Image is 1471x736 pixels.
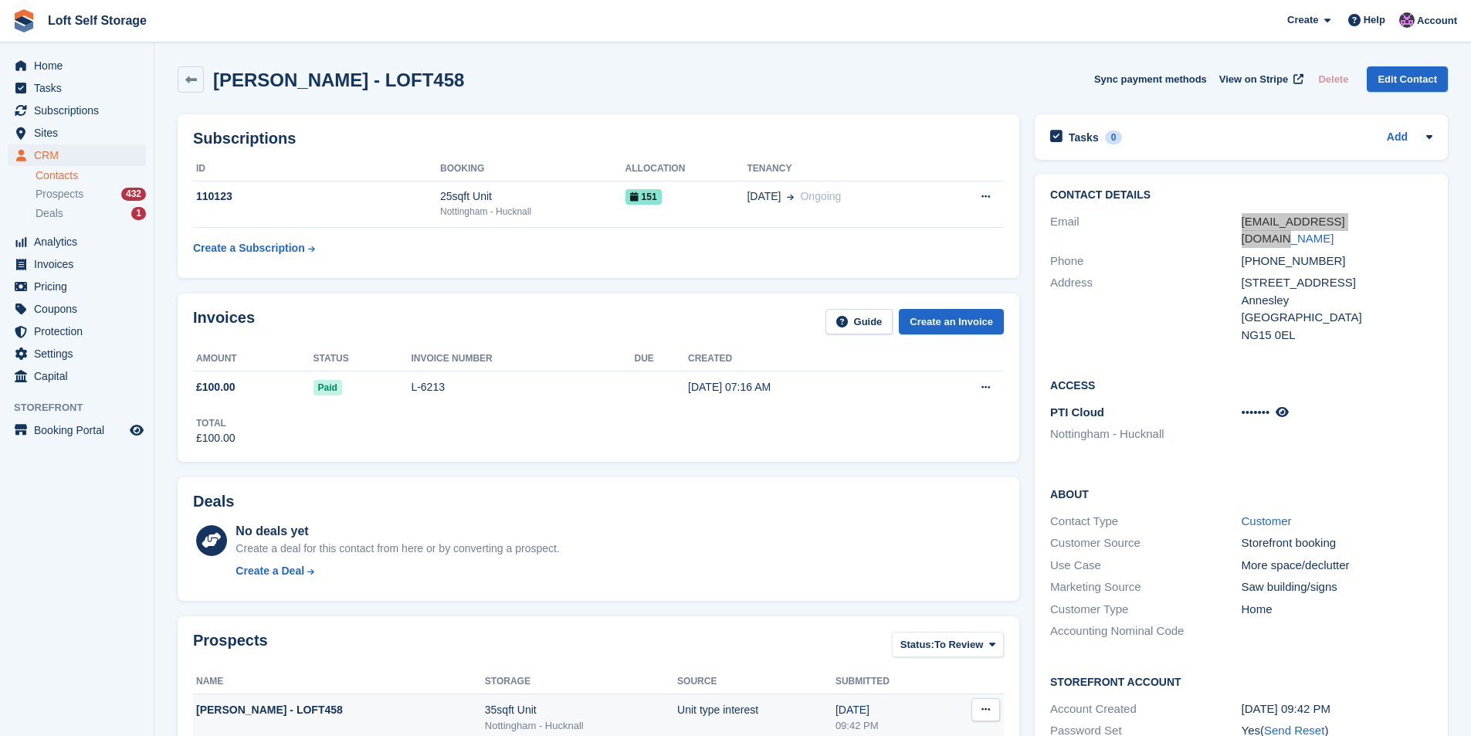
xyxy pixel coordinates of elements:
[34,122,127,144] span: Sites
[1050,513,1241,531] div: Contact Type
[236,541,559,557] div: Create a deal for this contact from here or by converting a prospect.
[131,207,146,220] div: 1
[634,347,688,371] th: Due
[14,400,154,415] span: Storefront
[193,632,268,660] h2: Prospects
[1219,72,1288,87] span: View on Stripe
[236,563,304,579] div: Create a Deal
[193,188,440,205] div: 110123
[1242,253,1432,270] div: [PHONE_NUMBER]
[193,670,485,694] th: Name
[1242,274,1432,292] div: [STREET_ADDRESS]
[892,632,1004,657] button: Status: To Review
[1050,377,1432,392] h2: Access
[440,205,625,219] div: Nottingham - Hucknall
[835,670,941,694] th: Submitted
[835,718,941,734] div: 09:42 PM
[34,253,127,275] span: Invoices
[899,309,1004,334] a: Create an Invoice
[1242,215,1345,246] a: [EMAIL_ADDRESS][DOMAIN_NAME]
[36,168,146,183] a: Contacts
[688,347,915,371] th: Created
[747,188,781,205] span: [DATE]
[1242,309,1432,327] div: [GEOGRAPHIC_DATA]
[1050,700,1241,718] div: Account Created
[1242,514,1292,527] a: Customer
[1050,601,1241,619] div: Customer Type
[625,157,747,181] th: Allocation
[1242,557,1432,575] div: More space/declutter
[1417,13,1457,29] span: Account
[8,321,146,342] a: menu
[1242,534,1432,552] div: Storefront booking
[1287,12,1318,28] span: Create
[625,189,662,205] span: 151
[1364,12,1385,28] span: Help
[934,637,983,653] span: To Review
[1069,131,1099,144] h2: Tasks
[485,702,677,718] div: 35sqft Unit
[1050,622,1241,640] div: Accounting Nominal Code
[440,188,625,205] div: 25sqft Unit
[314,347,412,371] th: Status
[36,187,83,202] span: Prospects
[36,205,146,222] a: Deals 1
[1242,700,1432,718] div: [DATE] 09:42 PM
[34,321,127,342] span: Protection
[677,702,835,718] div: Unit type interest
[1050,534,1241,552] div: Customer Source
[485,718,677,734] div: Nottingham - Hucknall
[1050,426,1241,443] li: Nottingham - Hucknall
[1050,557,1241,575] div: Use Case
[1312,66,1354,92] button: Delete
[193,157,440,181] th: ID
[1050,673,1432,689] h2: Storefront Account
[688,379,915,395] div: [DATE] 07:16 AM
[34,276,127,297] span: Pricing
[196,416,236,430] div: Total
[8,55,146,76] a: menu
[34,365,127,387] span: Capital
[193,130,1004,148] h2: Subscriptions
[12,9,36,32] img: stora-icon-8386f47178a22dfd0bd8f6a31ec36ba5ce8667c1dd55bd0f319d3a0aa187defe.svg
[747,157,938,181] th: Tenancy
[193,309,255,334] h2: Invoices
[193,240,305,256] div: Create a Subscription
[127,421,146,439] a: Preview store
[36,206,63,221] span: Deals
[800,190,841,202] span: Ongoing
[1050,486,1432,501] h2: About
[1050,274,1241,344] div: Address
[1050,578,1241,596] div: Marketing Source
[1094,66,1207,92] button: Sync payment methods
[34,419,127,441] span: Booking Portal
[1242,292,1432,310] div: Annesley
[1242,405,1270,419] span: •••••••
[314,380,342,395] span: Paid
[193,347,314,371] th: Amount
[411,347,634,371] th: Invoice number
[8,298,146,320] a: menu
[196,379,236,395] span: £100.00
[1242,327,1432,344] div: NG15 0EL
[34,55,127,76] span: Home
[196,702,485,718] div: [PERSON_NAME] - LOFT458
[900,637,934,653] span: Status:
[34,343,127,365] span: Settings
[34,77,127,99] span: Tasks
[34,144,127,166] span: CRM
[8,100,146,121] a: menu
[1050,189,1432,202] h2: Contact Details
[8,77,146,99] a: menu
[8,144,146,166] a: menu
[8,276,146,297] a: menu
[236,522,559,541] div: No deals yet
[825,309,893,334] a: Guide
[36,186,146,202] a: Prospects 432
[8,231,146,253] a: menu
[1242,601,1432,619] div: Home
[8,343,146,365] a: menu
[1105,131,1123,144] div: 0
[34,100,127,121] span: Subscriptions
[1367,66,1448,92] a: Edit Contact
